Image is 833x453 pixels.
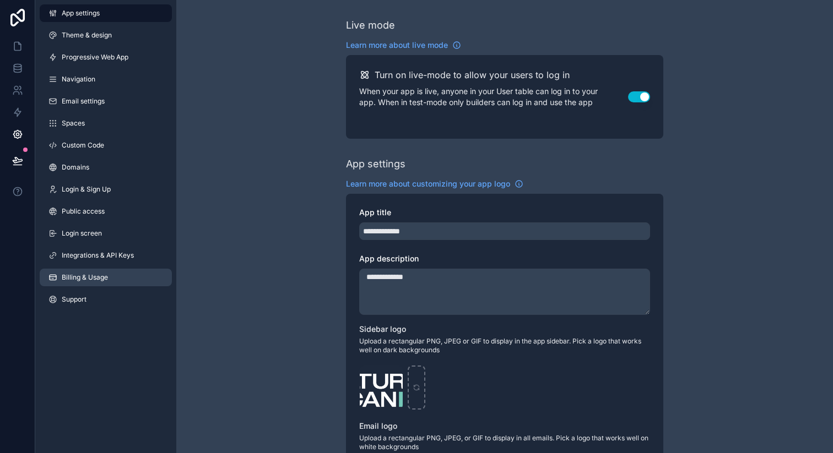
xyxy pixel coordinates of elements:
[62,97,105,106] span: Email settings
[62,295,86,304] span: Support
[40,92,172,110] a: Email settings
[62,251,134,260] span: Integrations & API Keys
[40,269,172,286] a: Billing & Usage
[346,18,395,33] div: Live mode
[40,70,172,88] a: Navigation
[40,181,172,198] a: Login & Sign Up
[62,53,128,62] span: Progressive Web App
[359,324,406,334] span: Sidebar logo
[62,31,112,40] span: Theme & design
[40,137,172,154] a: Custom Code
[62,163,89,172] span: Domains
[346,156,405,172] div: App settings
[375,68,570,81] h2: Turn on live-mode to allow your users to log in
[62,75,95,84] span: Navigation
[346,178,510,189] span: Learn more about customizing your app logo
[346,178,523,189] a: Learn more about customizing your app logo
[359,254,419,263] span: App description
[40,4,172,22] a: App settings
[40,114,172,132] a: Spaces
[62,207,105,216] span: Public access
[359,421,397,430] span: Email logo
[346,40,448,51] span: Learn more about live mode
[62,141,104,150] span: Custom Code
[62,119,85,128] span: Spaces
[62,273,108,282] span: Billing & Usage
[346,40,461,51] a: Learn more about live mode
[40,203,172,220] a: Public access
[62,229,102,238] span: Login screen
[359,86,628,108] p: When your app is live, anyone in your User table can log in to your app. When in test-mode only b...
[359,337,650,354] span: Upload a rectangular PNG, JPEG or GIF to display in the app sidebar. Pick a logo that works well ...
[40,26,172,44] a: Theme & design
[40,291,172,308] a: Support
[40,247,172,264] a: Integrations & API Keys
[62,185,111,194] span: Login & Sign Up
[40,225,172,242] a: Login screen
[40,48,172,66] a: Progressive Web App
[62,9,100,18] span: App settings
[359,208,391,217] span: App title
[40,159,172,176] a: Domains
[359,434,650,451] span: Upload a rectangular PNG, JPEG, or GIF to display in all emails. Pick a logo that works well on w...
